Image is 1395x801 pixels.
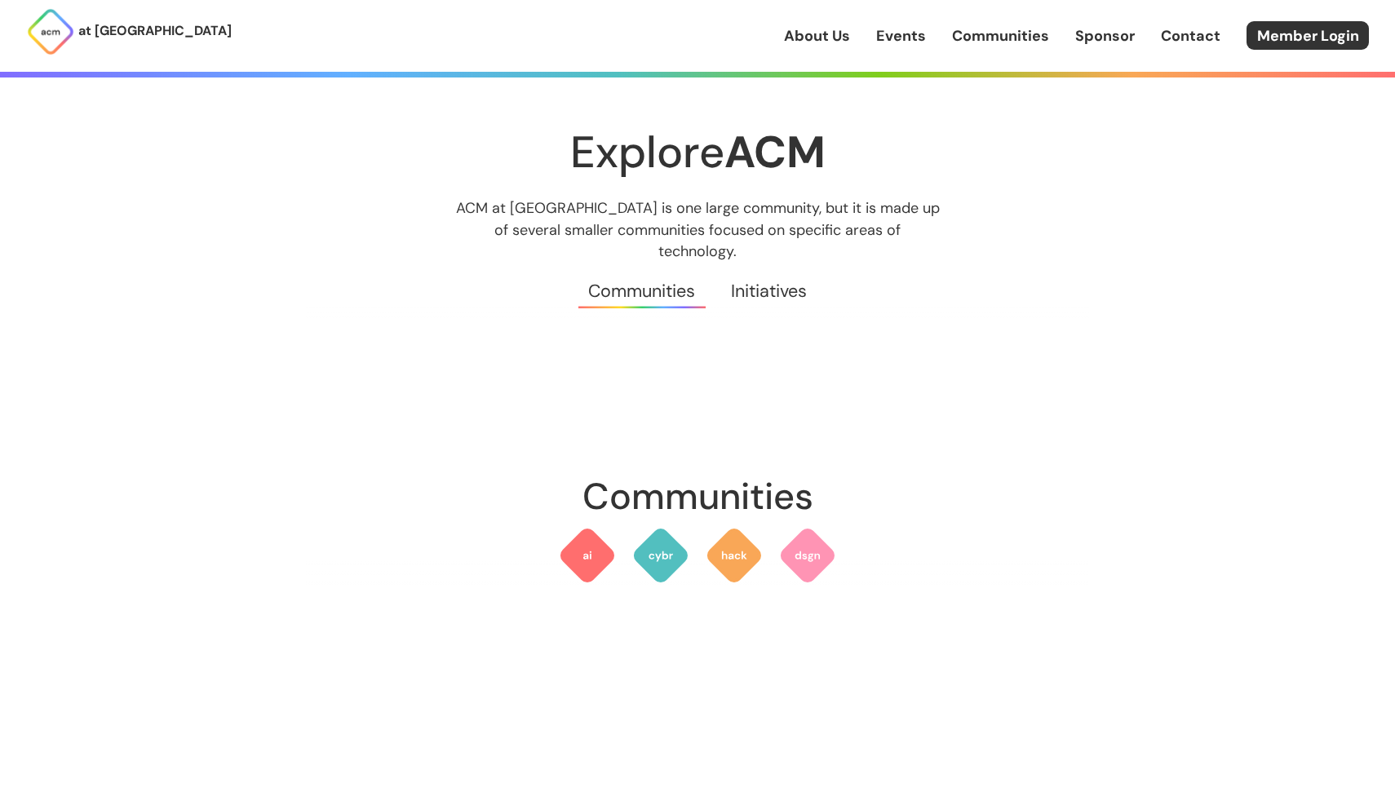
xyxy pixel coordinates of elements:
[1247,21,1369,50] a: Member Login
[441,197,954,261] p: ACM at [GEOGRAPHIC_DATA] is one large community, but it is made up of several smaller communities...
[631,526,690,585] img: ACM Cyber
[876,25,926,46] a: Events
[26,7,75,56] img: ACM Logo
[1075,25,1135,46] a: Sponsor
[724,123,826,181] strong: ACM
[952,25,1049,46] a: Communities
[705,526,764,585] img: ACM Hack
[558,526,617,585] img: ACM AI
[26,7,232,56] a: at [GEOGRAPHIC_DATA]
[713,262,824,321] a: Initiatives
[306,128,1089,176] h1: Explore
[571,262,713,321] a: Communities
[784,25,850,46] a: About Us
[778,526,837,585] img: ACM Design
[1161,25,1220,46] a: Contact
[78,20,232,42] p: at [GEOGRAPHIC_DATA]
[306,467,1089,526] h2: Communities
